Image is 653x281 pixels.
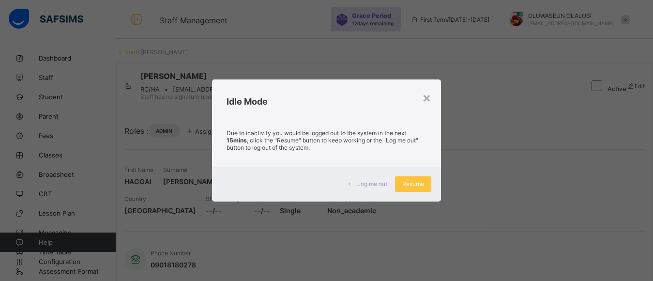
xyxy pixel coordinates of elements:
[227,96,426,107] h2: Idle Mode
[357,180,387,187] span: Log me out
[227,137,247,144] strong: 15mins
[227,129,426,151] p: Due to inactivity you would be logged out to the system in the next , click the "Resume" button t...
[422,89,431,106] div: ×
[402,180,424,187] span: Resume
